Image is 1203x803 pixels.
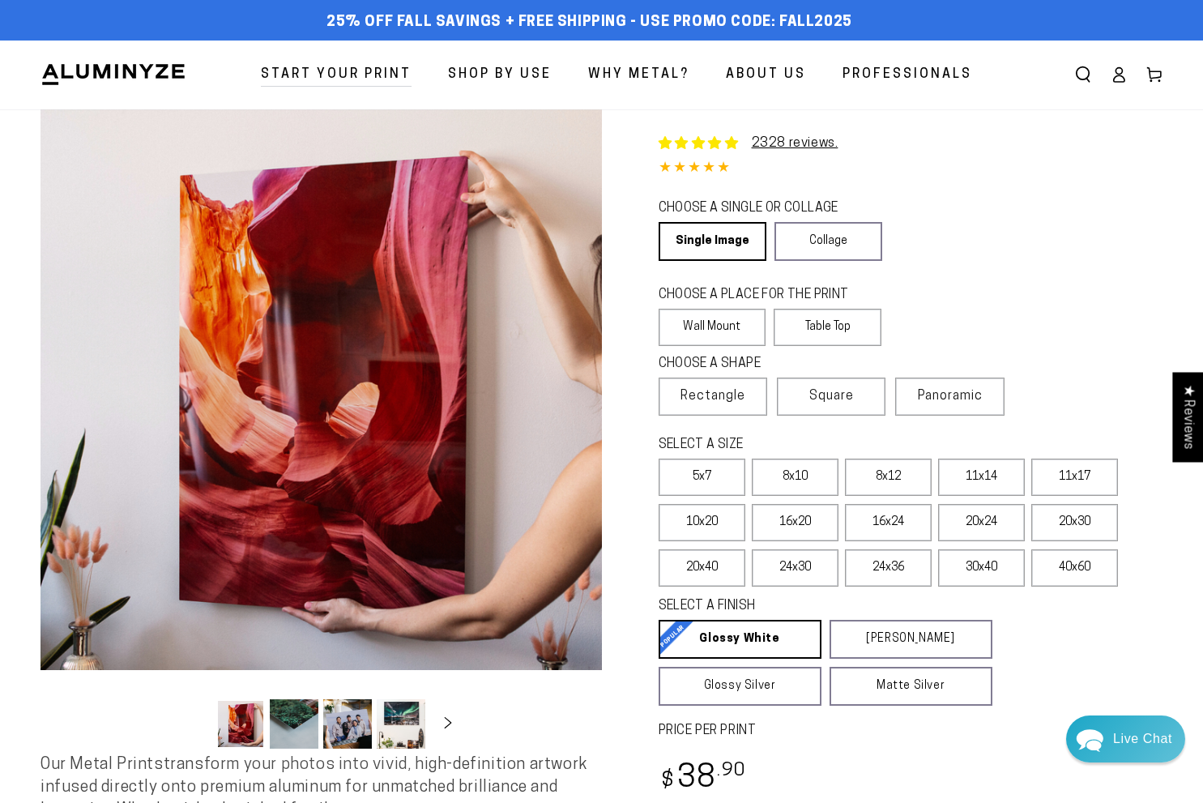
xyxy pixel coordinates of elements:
[270,699,318,749] button: Load image 2 in gallery view
[326,14,852,32] span: 25% off FALL Savings + Free Shipping - Use Promo Code: FALL2025
[176,707,211,742] button: Slide left
[588,63,689,87] span: Why Metal?
[752,549,838,587] label: 24x30
[659,620,821,659] a: Glossy White
[659,597,955,616] legend: SELECT A FINISH
[659,549,745,587] label: 20x40
[752,504,838,541] label: 16x20
[726,63,806,87] span: About Us
[323,699,372,749] button: Load image 3 in gallery view
[249,53,424,96] a: Start Your Print
[659,355,869,374] legend: CHOOSE A SHAPE
[1113,715,1172,762] div: Contact Us Directly
[680,387,745,406] span: Rectangle
[938,459,1025,496] label: 11x14
[1031,549,1118,587] label: 40x60
[1066,715,1185,762] div: Chat widget toggle
[1031,459,1118,496] label: 11x17
[918,390,983,403] span: Panoramic
[576,53,702,96] a: Why Metal?
[659,436,955,455] legend: SELECT A SIZE
[659,309,766,346] label: Wall Mount
[377,699,425,749] button: Load image 4 in gallery view
[717,762,746,780] sup: .90
[659,286,867,305] legend: CHOOSE A PLACE FOR THE PRINT
[774,222,882,261] a: Collage
[261,63,412,87] span: Start Your Print
[1031,504,1118,541] label: 20x30
[659,157,1163,181] div: 4.85 out of 5.0 stars
[216,699,265,749] button: Load image 1 in gallery view
[774,309,881,346] label: Table Top
[1065,57,1101,92] summary: Search our site
[659,504,745,541] label: 10x20
[830,53,984,96] a: Professionals
[436,53,564,96] a: Shop By Use
[845,504,932,541] label: 16x24
[752,459,838,496] label: 8x10
[448,63,552,87] span: Shop By Use
[809,387,854,406] span: Square
[41,62,186,87] img: Aluminyze
[430,707,466,742] button: Slide right
[661,771,675,792] span: $
[659,722,1163,741] label: PRICE PER PRINT
[659,763,747,795] bdi: 38
[938,504,1025,541] label: 20x24
[659,667,821,706] a: Glossy Silver
[659,222,766,261] a: Single Image
[659,459,745,496] label: 5x7
[843,63,972,87] span: Professionals
[1172,372,1203,462] div: Click to open Judge.me floating reviews tab
[845,459,932,496] label: 8x12
[659,199,868,218] legend: CHOOSE A SINGLE OR COLLAGE
[41,109,602,754] media-gallery: Gallery Viewer
[714,53,818,96] a: About Us
[752,137,838,150] a: 2328 reviews.
[830,667,992,706] a: Matte Silver
[845,549,932,587] label: 24x36
[938,549,1025,587] label: 30x40
[830,620,992,659] a: [PERSON_NAME]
